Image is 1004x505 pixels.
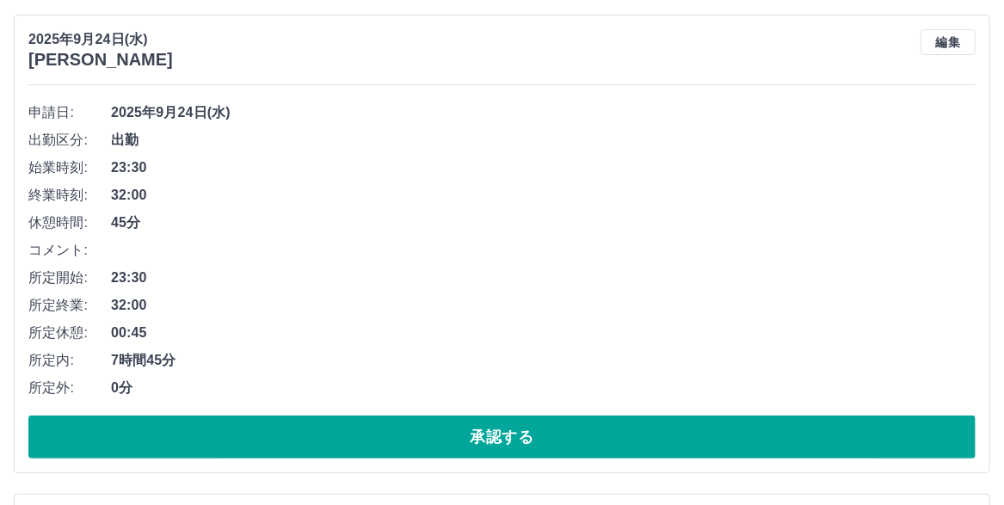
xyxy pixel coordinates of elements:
[28,350,111,371] span: 所定内:
[28,185,111,206] span: 終業時刻:
[28,130,111,151] span: 出勤区分:
[111,350,976,371] span: 7時間45分
[28,295,111,316] span: 所定終業:
[111,323,976,343] span: 00:45
[28,157,111,178] span: 始業時刻:
[28,323,111,343] span: 所定休憩:
[28,240,111,261] span: コメント:
[28,268,111,288] span: 所定開始:
[28,50,173,70] h3: [PERSON_NAME]
[921,29,976,55] button: 編集
[111,185,976,206] span: 32:00
[28,416,976,459] button: 承認する
[111,212,976,233] span: 45分
[28,378,111,398] span: 所定外:
[28,102,111,123] span: 申請日:
[28,29,173,50] p: 2025年9月24日(水)
[111,295,976,316] span: 32:00
[111,378,976,398] span: 0分
[111,157,976,178] span: 23:30
[111,102,976,123] span: 2025年9月24日(水)
[111,130,976,151] span: 出勤
[111,268,976,288] span: 23:30
[28,212,111,233] span: 休憩時間:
